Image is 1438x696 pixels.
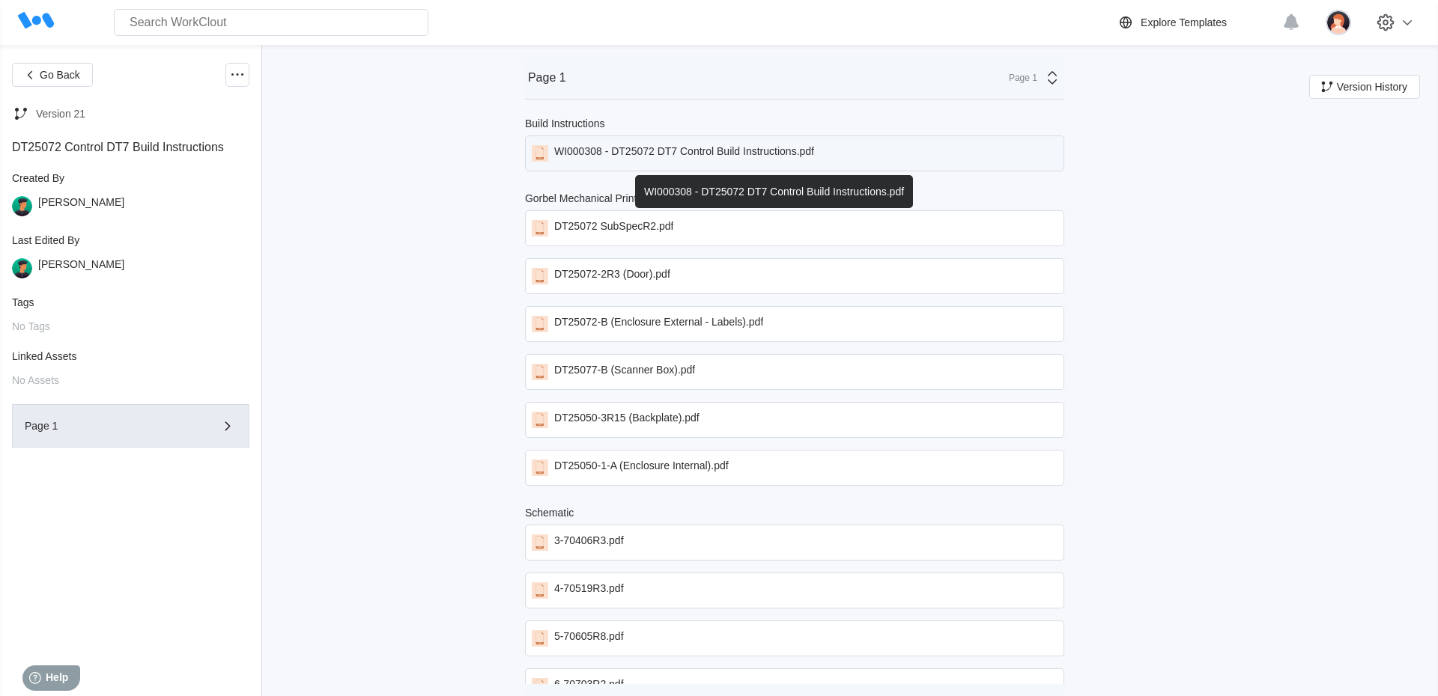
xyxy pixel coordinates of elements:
[12,63,93,87] button: Go Back
[12,374,249,386] div: No Assets
[554,582,624,599] div: 4-70519R3.pdf
[12,350,249,362] div: Linked Assets
[12,141,249,154] div: DT25072 Control DT7 Build Instructions
[12,258,32,278] img: user.png
[525,507,574,519] div: Schematic
[1337,82,1407,92] span: Version History
[12,404,249,448] button: Page 1
[554,145,814,162] div: WI000308 - DT25072 DT7 Control Build Instructions.pdf
[528,71,566,85] div: Page 1
[554,630,624,647] div: 5-70605R8.pdf
[40,70,80,80] span: Go Back
[1000,73,1037,83] div: Page 1
[38,258,124,278] div: [PERSON_NAME]
[554,412,700,428] div: DT25050-3R15 (Backplate).pdf
[12,196,32,216] img: user.png
[12,320,249,332] div: No Tags
[554,460,729,476] div: DT25050-1-A (Enclosure Internal).pdf
[525,117,605,129] div: Build Instructions
[1117,13,1275,31] a: Explore Templates
[554,364,695,380] div: DT25077-B (Scanner Box).pdf
[554,534,624,551] div: 3-70406R3.pdf
[635,175,913,208] div: WI000308 - DT25072 DT7 Control Build Instructions.pdf
[554,220,674,236] div: DT25072 SubSpecR2.pdf
[554,268,670,284] div: DT25072-2R3 (Door).pdf
[12,172,249,184] div: Created By
[1141,16,1227,28] div: Explore Templates
[554,678,624,695] div: 6-70703R2.pdf
[25,421,194,431] div: Page 1
[38,196,124,216] div: [PERSON_NAME]
[12,234,249,246] div: Last Edited By
[525,192,642,204] div: Gorbel Mechanical Prints
[1326,10,1351,35] img: user-2.png
[1309,75,1420,99] button: Version History
[554,316,763,332] div: DT25072-B (Enclosure External - Labels).pdf
[114,9,428,36] input: Search WorkClout
[36,108,85,120] div: Version 21
[12,296,249,308] div: Tags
